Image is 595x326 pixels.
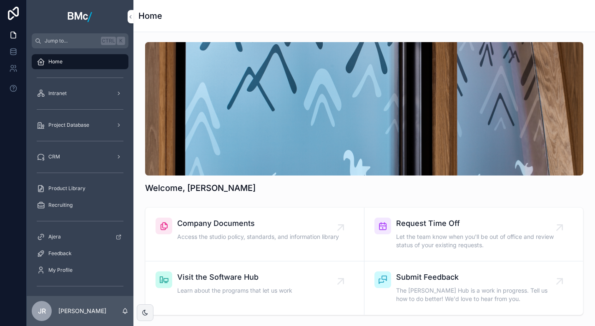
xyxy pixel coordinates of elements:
[32,181,128,196] a: Product Library
[396,271,560,283] span: Submit Feedback
[48,122,89,128] span: Project Database
[32,246,128,261] a: Feedback
[32,86,128,101] a: Intranet
[177,286,292,295] span: Learn about the programs that let us work
[27,48,133,296] div: scrollable content
[48,202,73,208] span: Recruiting
[45,38,98,44] span: Jump to...
[38,306,46,316] span: JR
[177,233,339,241] span: Access the studio policy, standards, and information library
[48,233,61,240] span: Ajera
[32,33,128,48] button: Jump to...CtrlK
[32,54,128,69] a: Home
[48,185,85,192] span: Product Library
[396,233,560,249] span: Let the team know when you'll be out of office and review status of your existing requests.
[396,286,560,303] span: The [PERSON_NAME] Hub is a work in progress. Tell us how to do better! We'd love to hear from you.
[145,182,256,194] h1: Welcome, [PERSON_NAME]
[364,208,583,261] a: Request Time OffLet the team know when you'll be out of office and review status of your existing...
[146,208,364,261] a: Company DocumentsAccess the studio policy, standards, and information library
[138,10,162,22] h1: Home
[32,149,128,164] a: CRM
[48,267,73,273] span: My Profile
[146,261,364,315] a: Visit the Software HubLearn about the programs that let us work
[177,271,292,283] span: Visit the Software Hub
[101,37,116,45] span: Ctrl
[396,218,560,229] span: Request Time Off
[177,218,339,229] span: Company Documents
[32,229,128,244] a: Ajera
[118,38,124,44] span: K
[32,263,128,278] a: My Profile
[48,153,60,160] span: CRM
[48,250,72,257] span: Feedback
[32,118,128,133] a: Project Database
[364,261,583,315] a: Submit FeedbackThe [PERSON_NAME] Hub is a work in progress. Tell us how to do better! We'd love t...
[58,307,106,315] p: [PERSON_NAME]
[48,58,63,65] span: Home
[68,10,93,23] img: App logo
[32,198,128,213] a: Recruiting
[48,90,67,97] span: Intranet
